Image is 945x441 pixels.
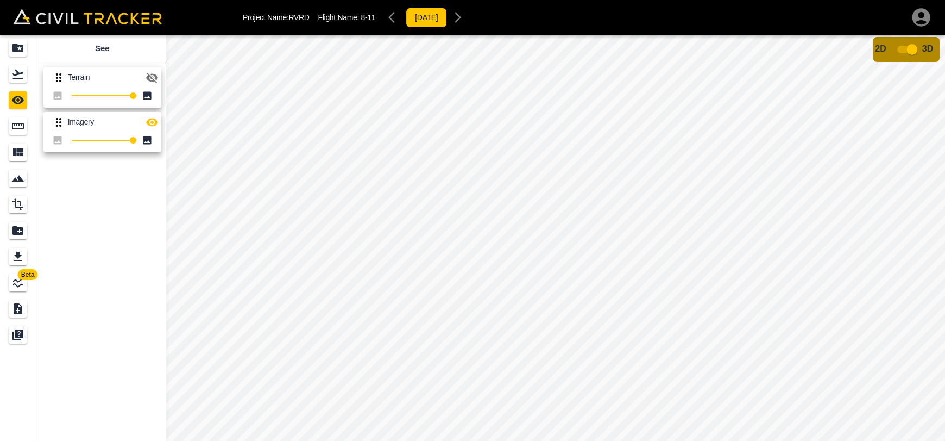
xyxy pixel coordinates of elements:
span: 3D [922,44,933,53]
p: Project Name: RVRD [243,13,310,22]
img: Civil Tracker [13,9,162,24]
p: Flight Name: [318,13,376,22]
button: [DATE] [406,8,447,28]
span: 8-11 [361,13,376,22]
span: 2D [875,44,886,53]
